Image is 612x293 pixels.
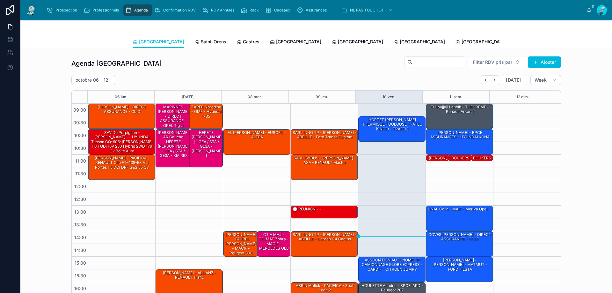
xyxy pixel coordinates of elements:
[270,36,321,49] a: [GEOGRAPHIC_DATA]
[88,129,155,154] div: SAV de Perpignan - [PERSON_NAME] - - HYUNDAI Tucson GQ-606-[PERSON_NAME] 1.6 TGDi 16V 230 Hybrid ...
[274,8,290,13] span: Cadeaux
[115,91,127,103] button: 06 lun.
[473,59,512,65] span: Filter RDV pris par
[73,286,88,291] span: 16:00
[306,8,327,13] span: Assurances
[426,129,493,154] div: [PERSON_NAME] - BPCE ASSURANCES - HYUNDAI KONA
[163,8,196,13] span: Confirmation RDV
[190,104,223,129] div: ZAREB Noredine - GMF - hyundai ix35
[291,155,358,180] div: SARL ISYBUS - [PERSON_NAME] - AXA - RENAULT Master
[237,36,259,49] a: Castres
[490,75,499,85] button: Next
[82,4,123,16] a: Professionnels
[291,231,358,256] div: SARL INNO TP - [PERSON_NAME] - ABEILLE - Citroën C4 cactus
[89,104,155,115] div: [PERSON_NAME] - DIRECT ASSURANCE - CLIO
[449,91,463,103] button: 11 sam.
[224,232,258,256] div: [PERSON_NAME] - FAUREL [PERSON_NAME] - MACIF - Peugeot 308
[471,155,493,161] div: BOUKERS Fatima - CIC - PICASSO C4
[73,260,88,266] span: 15:00
[506,77,521,83] span: [DATE]
[427,155,449,170] div: [PERSON_NAME] - 308
[73,247,88,253] span: 14:30
[223,129,290,154] div: EL [PERSON_NAME] - EUROFIL - ALTEA
[291,129,358,154] div: SARL INNO TP - [PERSON_NAME] - ABEILLE - ford transit custom
[516,91,529,103] button: 12 dim.
[502,75,525,85] button: [DATE]
[157,130,190,158] div: [PERSON_NAME] AR Gauche HERETE [PERSON_NAME] - GEA / STA / GE3A - KIA RIO
[426,257,493,282] div: [PERSON_NAME] - [PERSON_NAME] - MATMUT - FORD FIESTA
[73,222,88,227] span: 13:30
[316,91,328,103] button: 09 jeu.
[248,91,262,103] button: 08 mer.
[200,4,239,16] a: RDV Annulés
[74,171,88,176] span: 11:30
[156,129,190,167] div: [PERSON_NAME] AR Gauche HERETE [PERSON_NAME] - GEA / STA / GE3A - KIA RIO
[426,231,493,256] div: COVES [PERSON_NAME] - DIRECT ASSURANCE - GOLF
[263,4,295,16] a: Cadeaux
[243,39,259,45] span: Castres
[359,257,425,282] div: ASSOCIATION AUTONOME DE CAMIONNAGE GLOBE EXPRESS - CARDIF - CITROEN JUMPY
[156,104,190,129] div: MARINNES [PERSON_NAME] - DIRECT ASSURANCE - OPEL tigra
[134,8,148,13] span: Agenda
[89,130,155,154] div: SAV de Perpignan - [PERSON_NAME] - - HYUNDAI Tucson GQ-606-[PERSON_NAME] 1.6 TGDi 16V 230 Hybrid ...
[292,155,357,166] div: SARL ISYBUS - [PERSON_NAME] - AXA - RENAULT Master
[350,8,383,13] span: NE PAS TOUCHER
[535,77,547,83] span: Week
[25,5,37,15] img: App logo
[71,59,162,68] h1: Agenda [GEOGRAPHIC_DATA]
[73,133,88,138] span: 10:00
[426,206,493,231] div: UNAL Colin - MAIF - Meriva Opel
[152,4,200,16] a: Confirmation RDV
[76,77,108,83] h2: octobre 06 – 12
[45,4,82,16] a: Prospection
[123,4,152,16] a: Agenda
[74,158,88,164] span: 11:00
[276,39,321,45] span: [GEOGRAPHIC_DATA]
[472,155,492,179] div: BOUKERS Fatima - CIC - PICASSO C4
[88,155,155,180] div: [PERSON_NAME] - PACIFICA - RENAULT Clio FT-438-EZ V 5 Portes 1.5 dCi DPF S&S 85 cv
[201,39,226,45] span: Saint-Orens
[528,56,561,68] button: Ajouter
[257,231,290,256] div: CT A MAJ - TELMAT Zohra - MACIF - MERCEDES GLB
[157,104,190,128] div: MARINNES [PERSON_NAME] - DIRECT ASSURANCE - OPEL tigra
[157,270,222,281] div: [PERSON_NAME] - ALLIANZ - RENAULT Trafic
[258,232,290,252] div: CT A MAJ - TELMAT Zohra - MACIF - MERCEDES GLB
[182,91,194,103] button: [DATE]
[360,257,425,272] div: ASSOCIATION AUTONOME DE CAMIONNAGE GLOBE EXPRESS - CARDIF - CITROEN JUMPY
[426,104,493,129] div: El Houjjaji Lahbib - THEOREME - Renault Arkana
[382,91,396,103] button: 10 ven.
[462,39,507,45] span: [GEOGRAPHIC_DATA]
[360,117,425,132] div: HORTET [PERSON_NAME] THERMIQUE TOULOUSE - FATEC (SNCF) - TRAFFIC
[292,206,322,212] div: 🕒 RÉUNION - -
[72,107,88,113] span: 09:00
[42,3,586,17] div: scrollable content
[73,273,88,278] span: 15:30
[427,232,492,242] div: COVES [PERSON_NAME] - DIRECT ASSURANCE - GOLF
[426,155,449,161] div: [PERSON_NAME] - 308
[250,8,259,13] span: Rack
[72,120,88,125] span: 09:30
[55,8,77,13] span: Prospection
[448,155,471,161] div: BOUKERS Fatima - CIC - C4 PICASSO
[73,209,88,215] span: 13:00
[427,130,492,140] div: [PERSON_NAME] - BPCE ASSURANCES - HYUNDAI KONA
[73,196,88,202] span: 12:30
[295,4,331,16] a: Assurances
[133,36,184,48] a: [GEOGRAPHIC_DATA]
[292,130,357,140] div: SARL INNO TP - [PERSON_NAME] - ABEILLE - ford transit custom
[339,4,396,16] a: NE PAS TOUCHER
[224,130,290,140] div: EL [PERSON_NAME] - EUROFIL - ALTEA
[292,232,357,242] div: SARL INNO TP - [PERSON_NAME] - ABEILLE - Citroën C4 cactus
[92,8,119,13] span: Professionnels
[211,8,234,13] span: RDV Annulés
[400,39,445,45] span: [GEOGRAPHIC_DATA]
[427,104,492,115] div: El Houjjaji Lahbib - THEOREME - Renault Arkana
[194,36,226,49] a: Saint-Orens
[449,155,471,175] div: BOUKERS Fatima - CIC - C4 PICASSO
